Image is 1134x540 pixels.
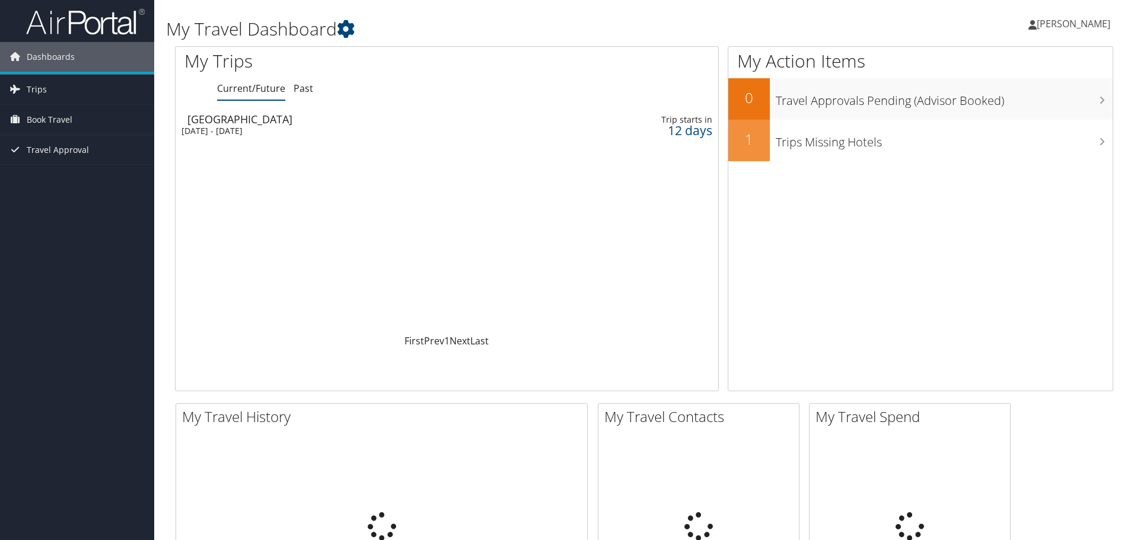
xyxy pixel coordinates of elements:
h1: My Action Items [728,49,1113,74]
div: [GEOGRAPHIC_DATA] [187,114,526,124]
a: 1Trips Missing Hotels [728,120,1113,161]
h1: My Travel Dashboard [166,17,804,41]
span: Book Travel [27,105,72,135]
div: [DATE] - [DATE] [181,126,520,136]
h2: My Travel Spend [816,407,1010,427]
h2: My Travel History [182,407,587,427]
a: Past [294,82,313,95]
a: [PERSON_NAME] [1028,6,1122,41]
span: [PERSON_NAME] [1037,17,1110,30]
a: Next [450,334,470,347]
img: airportal-logo.png [26,8,145,36]
a: Prev [424,334,444,347]
h2: 1 [728,129,770,149]
h3: Trips Missing Hotels [776,128,1113,151]
span: Trips [27,75,47,104]
a: 1 [444,334,450,347]
a: First [404,334,424,347]
h3: Travel Approvals Pending (Advisor Booked) [776,87,1113,109]
a: Current/Future [217,82,285,95]
span: Dashboards [27,42,75,72]
h2: 0 [728,88,770,108]
a: 0Travel Approvals Pending (Advisor Booked) [728,78,1113,120]
span: Travel Approval [27,135,89,165]
h1: My Trips [184,49,483,74]
h2: My Travel Contacts [604,407,799,427]
a: Last [470,334,489,347]
div: Trip starts in [593,114,712,125]
div: 12 days [593,125,712,136]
